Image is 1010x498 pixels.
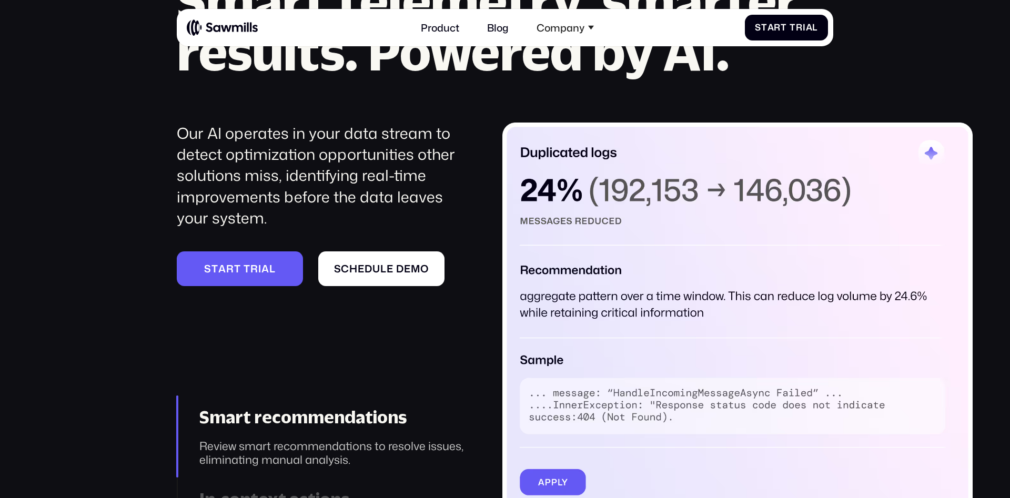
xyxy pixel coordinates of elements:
[349,262,358,275] span: h
[269,262,276,275] span: l
[177,123,467,229] div: Our AI operates in your data stream to detect optimization opportunities other solutions miss, id...
[745,15,829,40] a: StartTrial
[803,22,806,33] span: i
[380,262,387,275] span: l
[812,22,818,33] span: l
[806,22,813,33] span: a
[480,14,517,41] a: Blog
[372,262,380,275] span: u
[258,262,261,275] span: i
[358,262,365,275] span: e
[244,262,250,275] span: t
[211,262,218,275] span: t
[404,262,411,275] span: e
[250,262,258,275] span: r
[411,262,420,275] span: m
[199,439,467,466] div: Review smart recommendations to resolve issues, eliminating manual analysis.
[790,22,796,33] span: T
[537,22,584,34] div: Company
[529,14,601,41] div: Company
[234,262,241,275] span: t
[318,251,445,286] a: Scheduledemo
[774,22,781,33] span: r
[781,22,787,33] span: t
[767,22,774,33] span: a
[365,262,372,275] span: d
[199,407,467,428] div: Smart recommendations
[204,262,211,275] span: S
[387,262,393,275] span: e
[420,262,429,275] span: o
[261,262,269,275] span: a
[226,262,234,275] span: r
[396,262,404,275] span: d
[334,262,341,275] span: S
[761,22,767,33] span: t
[755,22,761,33] span: S
[341,262,349,275] span: c
[177,251,303,286] a: Starttrial
[218,262,226,275] span: a
[796,22,803,33] span: r
[413,14,467,41] a: Product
